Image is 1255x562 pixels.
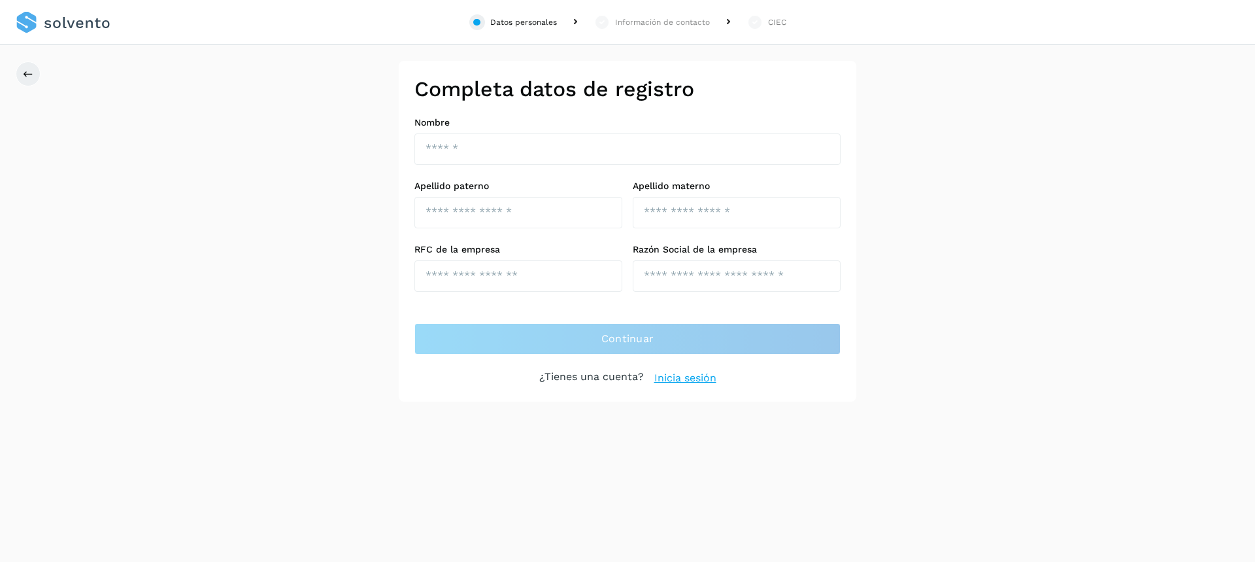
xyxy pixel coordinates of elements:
div: Información de contacto [615,16,710,28]
p: ¿Tienes una cuenta? [539,370,644,386]
a: Inicia sesión [654,370,716,386]
label: Razón Social de la empresa [633,244,841,255]
label: Apellido paterno [414,181,622,192]
label: Nombre [414,117,841,128]
label: Apellido materno [633,181,841,192]
span: Continuar [601,332,654,346]
div: Datos personales [490,16,557,28]
button: Continuar [414,323,841,355]
h2: Completa datos de registro [414,77,841,101]
div: CIEC [768,16,786,28]
label: RFC de la empresa [414,244,622,255]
